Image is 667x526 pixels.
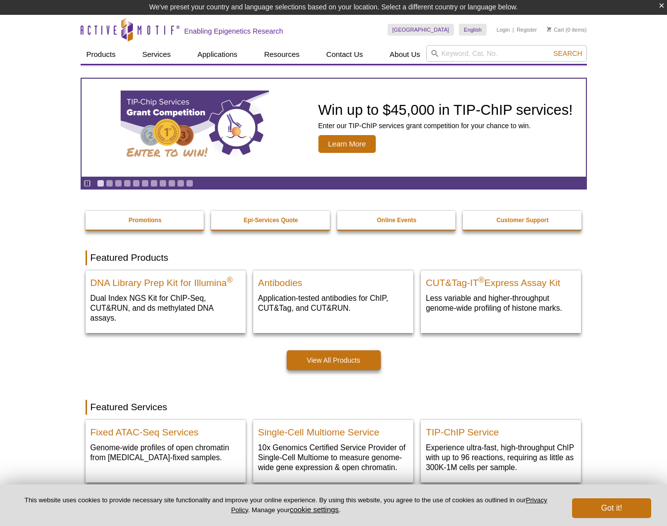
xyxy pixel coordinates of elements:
[287,350,381,370] a: View All Products
[150,180,158,187] a: Go to slide 7
[388,24,454,36] a: [GEOGRAPHIC_DATA]
[384,45,426,64] a: About Us
[258,423,408,437] h2: Single-Cell Multiome Service
[106,180,113,187] a: Go to slide 2
[84,180,91,187] a: Toggle autoplay
[253,420,413,482] a: Single-Cell Multiome Servicee Single-Cell Multiome Service 10x Genomics Certified Service Provide...
[547,27,551,32] img: Your Cart
[421,270,581,323] a: CUT&Tag-IT® Express Assay Kit CUT&Tag-IT®Express Assay Kit Less variable and higher-throughput ge...
[463,211,582,230] a: Customer Support
[318,102,573,117] h2: Win up to $45,000 in TIP-ChIP services!
[426,293,576,313] p: Less variable and higher-throughput genome-wide profiling of histone marks​.
[258,45,306,64] a: Resources
[572,498,651,518] button: Got it!
[547,24,587,36] li: (0 items)
[244,217,298,224] strong: Epi-Services Quote
[211,211,331,230] a: Epi-Services Quote
[513,24,514,36] li: |
[337,211,457,230] a: Online Events
[258,442,408,473] p: 10x Genomics Certified Service Provider of Single-Cell Multiome to measure genome-wide gene expre...
[184,27,283,36] h2: Enabling Epigenetics Research
[86,270,246,333] a: DNA Library Prep Kit for Illumina DNA Library Prep Kit for Illumina® Dual Index NGS Kit for ChIP-...
[231,496,547,513] a: Privacy Policy
[459,24,487,36] a: English
[320,45,369,64] a: Contact Us
[97,180,104,187] a: Go to slide 1
[191,45,243,64] a: Applications
[86,420,246,473] a: Fixed ATAC-Seq Services Fixed ATAC-Seq Services Genome-wide profiles of open chromatin from [MEDI...
[168,180,176,187] a: Go to slide 9
[133,180,140,187] a: Go to slide 5
[82,79,586,177] article: TIP-ChIP Services Grant Competition
[290,505,339,514] button: cookie settings
[90,273,241,288] h2: DNA Library Prep Kit for Illumina
[426,273,576,288] h2: CUT&Tag-IT Express Assay Kit
[129,217,162,224] strong: Promotions
[227,276,233,284] sup: ®
[421,420,581,482] a: TIP-ChIP Service TIP-ChIP Service Experience ultra-fast, high-throughput ChIP with up to 96 react...
[318,121,573,130] p: Enter our TIP-ChIP services grant competition for your chance to win.
[318,135,376,153] span: Learn More
[16,496,556,515] p: This website uses cookies to provide necessary site functionality and improve your online experie...
[426,45,587,62] input: Keyword, Cat. No.
[90,423,241,437] h2: Fixed ATAC-Seq Services
[253,270,413,323] a: All Antibodies Antibodies Application-tested antibodies for ChIP, CUT&Tag, and CUT&RUN.
[177,180,184,187] a: Go to slide 10
[258,293,408,313] p: Application-tested antibodies for ChIP, CUT&Tag, and CUT&RUN.
[550,49,585,58] button: Search
[517,26,537,33] a: Register
[90,442,241,463] p: Genome-wide profiles of open chromatin from [MEDICAL_DATA]-fixed samples.
[186,180,193,187] a: Go to slide 11
[86,250,582,265] h2: Featured Products
[426,442,576,473] p: Experience ultra-fast, high-throughput ChIP with up to 96 reactions, requiring as little as 300K-...
[426,423,576,437] h2: TIP-ChIP Service
[90,293,241,323] p: Dual Index NGS Kit for ChIP-Seq, CUT&RUN, and ds methylated DNA assays.
[377,217,416,224] strong: Online Events
[479,276,485,284] sup: ®
[82,79,586,177] a: TIP-ChIP Services Grant Competition Win up to $45,000 in TIP-ChIP services! Enter our TIP-ChIP se...
[121,91,269,165] img: TIP-ChIP Services Grant Competition
[81,45,122,64] a: Products
[258,273,408,288] h2: Antibodies
[115,180,122,187] a: Go to slide 3
[547,26,564,33] a: Cart
[141,180,149,187] a: Go to slide 6
[496,217,548,224] strong: Customer Support
[86,400,582,415] h2: Featured Services
[496,26,510,33] a: Login
[553,49,582,57] span: Search
[136,45,177,64] a: Services
[86,211,205,230] a: Promotions
[159,180,167,187] a: Go to slide 8
[124,180,131,187] a: Go to slide 4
